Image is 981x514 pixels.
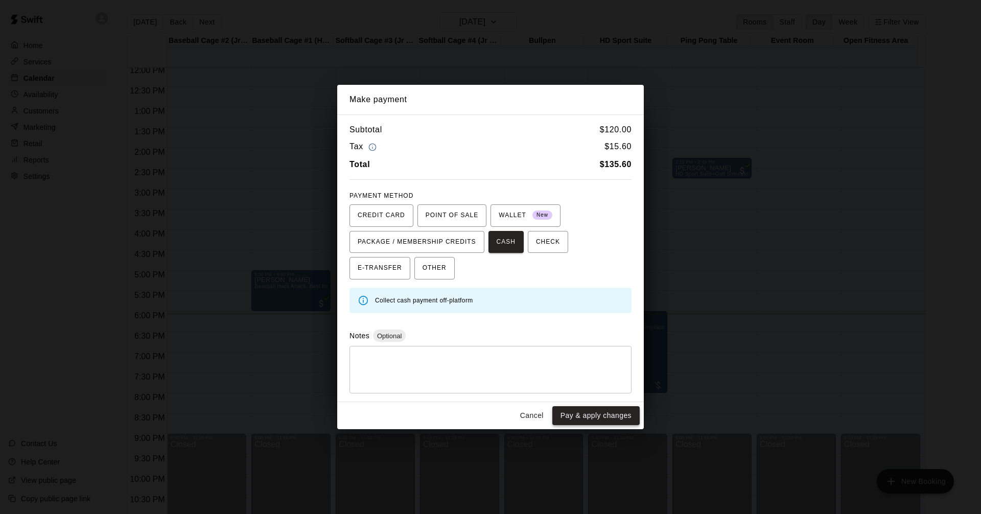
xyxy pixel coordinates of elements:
[349,160,370,169] b: Total
[552,406,640,425] button: Pay & apply changes
[349,231,484,253] button: PACKAGE / MEMBERSHIP CREDITS
[414,257,455,279] button: OTHER
[358,207,405,224] span: CREDIT CARD
[358,260,402,276] span: E-TRANSFER
[358,234,476,250] span: PACKAGE / MEMBERSHIP CREDITS
[349,204,413,227] button: CREDIT CARD
[375,297,473,304] span: Collect cash payment off-platform
[528,231,568,253] button: CHECK
[417,204,486,227] button: POINT OF SALE
[600,160,632,169] b: $ 135.60
[349,332,369,340] label: Notes
[604,140,632,154] h6: $ 15.60
[488,231,524,253] button: CASH
[491,204,560,227] button: WALLET New
[349,140,379,154] h6: Tax
[337,85,644,114] h2: Make payment
[349,257,410,279] button: E-TRANSFER
[499,207,552,224] span: WALLET
[423,260,447,276] span: OTHER
[536,234,560,250] span: CHECK
[373,332,406,340] span: Optional
[516,406,548,425] button: Cancel
[349,192,413,199] span: PAYMENT METHOD
[426,207,478,224] span: POINT OF SALE
[349,123,382,136] h6: Subtotal
[600,123,632,136] h6: $ 120.00
[532,208,552,222] span: New
[497,234,516,250] span: CASH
